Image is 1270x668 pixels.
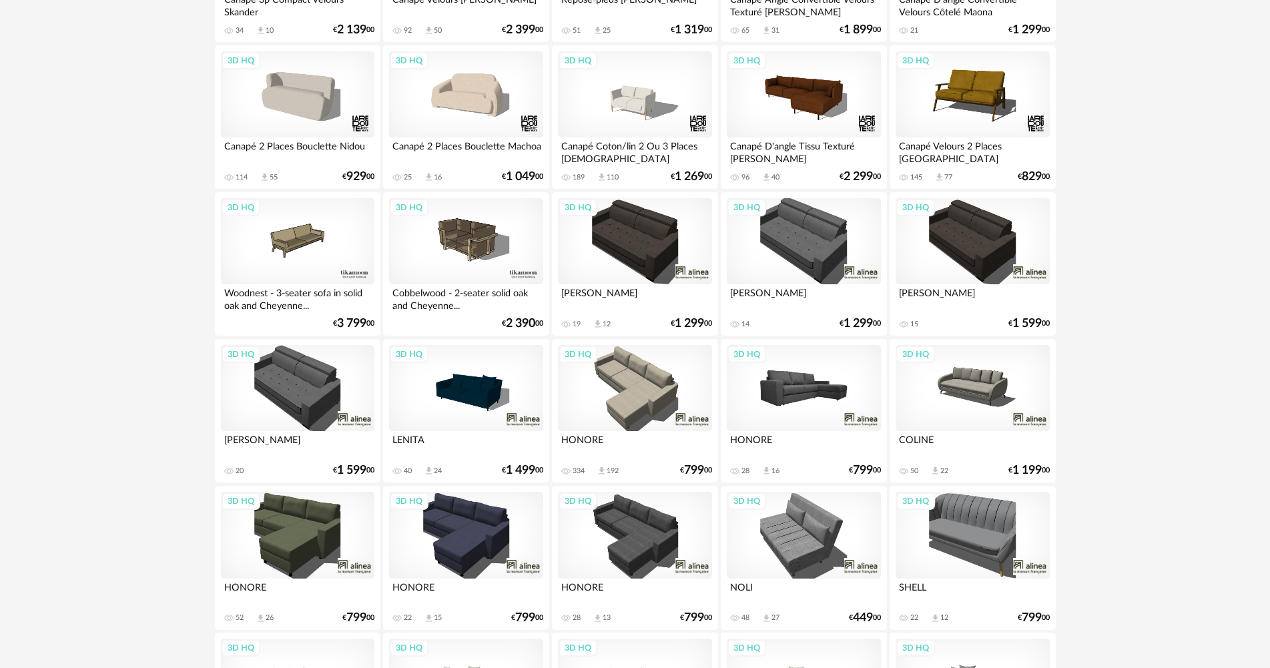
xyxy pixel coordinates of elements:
[721,339,886,483] a: 3D HQ HONORE 28 Download icon 16 €79900
[671,25,712,35] div: € 00
[844,25,873,35] span: 1 899
[603,320,611,329] div: 12
[404,466,412,476] div: 40
[346,172,366,182] span: 929
[434,173,442,182] div: 16
[940,466,948,476] div: 22
[896,579,1049,605] div: SHELL
[593,319,603,329] span: Download icon
[342,172,374,182] div: € 00
[390,52,428,69] div: 3D HQ
[558,579,711,605] div: HONORE
[853,613,873,623] span: 449
[221,431,374,458] div: [PERSON_NAME]
[222,52,260,69] div: 3D HQ
[434,613,442,623] div: 15
[727,284,880,311] div: [PERSON_NAME]
[727,346,766,363] div: 3D HQ
[1018,613,1050,623] div: € 00
[424,466,434,476] span: Download icon
[502,319,543,328] div: € 00
[559,52,597,69] div: 3D HQ
[506,319,535,328] span: 2 390
[761,466,771,476] span: Download icon
[741,613,749,623] div: 48
[558,431,711,458] div: HONORE
[680,613,712,623] div: € 00
[771,466,779,476] div: 16
[383,192,549,336] a: 3D HQ Cobbelwood - 2-seater solid oak and Cheyenne... €2 39000
[593,613,603,623] span: Download icon
[573,320,581,329] div: 19
[389,137,543,164] div: Canapé 2 Places Bouclette Machoa
[404,173,412,182] div: 25
[944,173,952,182] div: 77
[502,172,543,182] div: € 00
[910,26,918,35] div: 21
[506,172,535,182] span: 1 049
[390,639,428,657] div: 3D HQ
[342,613,374,623] div: € 00
[721,192,886,336] a: 3D HQ [PERSON_NAME] 14 €1 29900
[896,346,935,363] div: 3D HQ
[389,431,543,458] div: LENITA
[597,172,607,182] span: Download icon
[502,25,543,35] div: € 00
[727,579,880,605] div: NOLI
[333,466,374,475] div: € 00
[840,319,881,328] div: € 00
[603,613,611,623] div: 13
[761,613,771,623] span: Download icon
[256,25,266,35] span: Download icon
[840,172,881,182] div: € 00
[260,172,270,182] span: Download icon
[558,137,711,164] div: Canapé Coton/lin 2 Ou 3 Places [DEMOGRAPHIC_DATA]
[573,173,585,182] div: 189
[215,339,380,483] a: 3D HQ [PERSON_NAME] 20 €1 59900
[771,173,779,182] div: 40
[896,492,935,510] div: 3D HQ
[1008,319,1050,328] div: € 00
[727,431,880,458] div: HONORE
[236,613,244,623] div: 52
[1012,466,1042,475] span: 1 199
[511,613,543,623] div: € 00
[675,172,704,182] span: 1 269
[771,26,779,35] div: 31
[559,346,597,363] div: 3D HQ
[741,173,749,182] div: 96
[761,172,771,182] span: Download icon
[404,613,412,623] div: 22
[346,613,366,623] span: 799
[390,199,428,216] div: 3D HQ
[741,466,749,476] div: 28
[552,339,717,483] a: 3D HQ HONORE 334 Download icon 192 €79900
[607,466,619,476] div: 192
[236,26,244,35] div: 34
[1018,172,1050,182] div: € 00
[559,492,597,510] div: 3D HQ
[849,613,881,623] div: € 00
[844,319,873,328] span: 1 299
[333,319,374,328] div: € 00
[424,25,434,35] span: Download icon
[333,25,374,35] div: € 00
[337,319,366,328] span: 3 799
[222,346,260,363] div: 3D HQ
[727,639,766,657] div: 3D HQ
[930,613,940,623] span: Download icon
[607,173,619,182] div: 110
[221,579,374,605] div: HONORE
[910,320,918,329] div: 15
[896,431,1049,458] div: COLINE
[675,25,704,35] span: 1 319
[910,173,922,182] div: 145
[266,26,274,35] div: 10
[896,639,935,657] div: 3D HQ
[266,613,274,623] div: 26
[721,45,886,190] a: 3D HQ Canapé D'angle Tissu Texturé [PERSON_NAME] 96 Download icon 40 €2 29900
[404,26,412,35] div: 92
[727,52,766,69] div: 3D HQ
[1012,25,1042,35] span: 1 299
[236,173,248,182] div: 114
